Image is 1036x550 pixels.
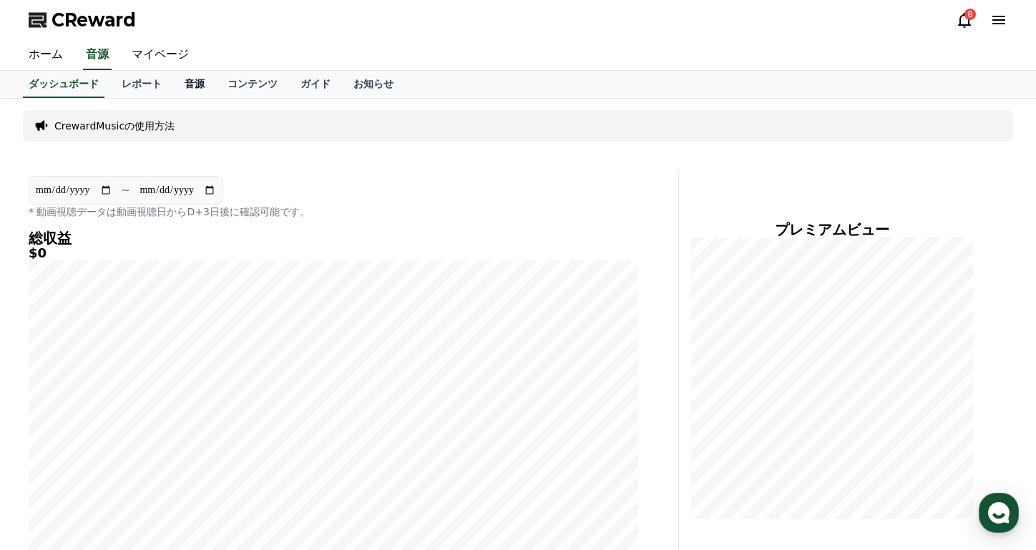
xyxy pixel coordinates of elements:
a: 8 [956,11,973,29]
a: チャット [94,431,185,467]
a: 音源 [173,71,216,98]
span: チャット [122,453,157,465]
span: ホーム [36,453,62,464]
a: お知らせ [342,71,405,98]
a: レポート [110,71,173,98]
a: ダッシュボード [23,71,104,98]
span: 設定 [221,453,238,464]
a: コンテンツ [216,71,289,98]
a: 設定 [185,431,275,467]
a: マイページ [120,40,200,70]
a: 音源 [83,40,112,70]
a: CrewardMusicの使用方法 [54,119,175,133]
h5: $0 [29,246,638,260]
p: * 動画視聴データは動画視聴日からD+3日後に確認可能です。 [29,205,638,219]
h4: 総収益 [29,230,638,246]
a: ホーム [17,40,74,70]
a: ガイド [289,71,342,98]
span: CReward [52,9,136,31]
h4: プレミアムビュー [690,222,973,237]
p: ~ [121,182,130,199]
div: 8 [964,9,976,20]
a: ホーム [4,431,94,467]
a: CReward [29,9,136,31]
